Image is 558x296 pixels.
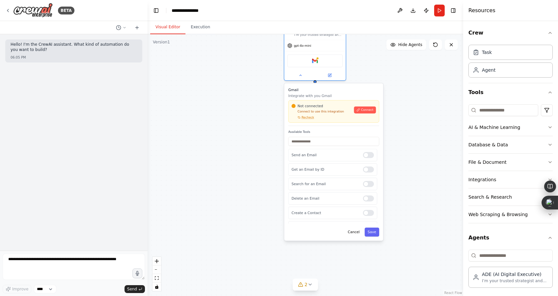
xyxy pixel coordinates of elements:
button: Web Scraping & Browsing [468,206,553,223]
button: toggle interactivity [153,283,161,291]
div: I’m your trusted strategist and concierge, globally informed, Africa-savvy, and relentlessly orga... [284,23,346,81]
h4: Resources [468,7,495,14]
button: Recheck [292,115,314,119]
span: Send [127,286,137,292]
button: AI & Machine Learning [468,119,553,136]
button: Start a new chat [132,24,142,32]
button: File & Document [468,154,553,171]
button: Click to speak your automation idea [132,268,142,278]
div: Search & Research [468,194,512,200]
span: Recheck [301,115,314,119]
span: Improve [12,286,28,292]
p: Create a Contact [292,210,359,215]
p: Search for an Email [292,182,359,186]
button: Connect [354,107,376,113]
button: zoom in [153,257,161,265]
div: I’m your trusted strategist and concierge, globally informed, Africa-savvy, and relentlessly orga... [482,278,548,284]
a: React Flow attribution [444,291,462,295]
div: Agents [468,247,553,293]
button: Improve [3,285,31,293]
p: Connect to use this integration [292,110,351,113]
span: Not connected [297,104,323,109]
div: Task [482,49,492,56]
button: Open in side panel [316,72,344,78]
button: Send [125,285,145,293]
button: Search & Research [468,188,553,206]
div: 06:05 PM [11,55,137,60]
button: Crew [468,24,553,42]
span: Hide Agents [398,42,422,47]
img: Gmail [312,58,318,64]
img: Logo [13,3,53,18]
div: I’m your trusted strategist and concierge, globally informed, Africa-savvy, and relentlessly orga... [294,33,343,37]
button: Switch to previous chat [113,24,129,32]
p: Delete an Email [292,196,359,201]
button: Execution [185,20,215,34]
label: Available Tools [288,130,379,134]
h3: Gmail [288,87,379,92]
span: 2 [305,281,308,288]
button: Hide Agents [386,39,426,50]
button: Visual Editor [150,20,185,34]
p: Hello! I'm the CrewAI assistant. What kind of automation do you want to build? [11,42,137,52]
button: Hide right sidebar [449,6,458,15]
div: AI & Machine Learning [468,124,520,131]
button: Hide left sidebar [152,6,161,15]
div: Integrations [468,176,496,183]
span: Connect [361,108,374,112]
button: Agents [468,229,553,247]
div: BETA [58,7,74,14]
div: Web Scraping & Browsing [468,211,528,218]
div: ADE (AI Digital Executive) [482,271,548,278]
nav: breadcrumb [172,7,199,14]
div: Crew [468,42,553,83]
div: Agent [482,67,495,73]
button: Integrations [468,171,553,188]
button: Save [365,228,379,236]
div: Database & Data [468,141,508,148]
div: React Flow controls [153,257,161,291]
button: Database & Data [468,136,553,153]
button: Cancel [345,228,363,236]
button: 2 [293,279,318,291]
button: fit view [153,274,161,283]
span: gpt-4o-mini [294,44,311,48]
div: Version 1 [153,39,170,45]
p: Send an Email [292,153,359,158]
div: Tools [468,102,553,229]
div: File & Document [468,159,507,165]
p: Get an Email by ID [292,167,359,172]
button: Tools [468,83,553,102]
p: Integrate with you Gmail [288,93,379,98]
button: zoom out [153,265,161,274]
